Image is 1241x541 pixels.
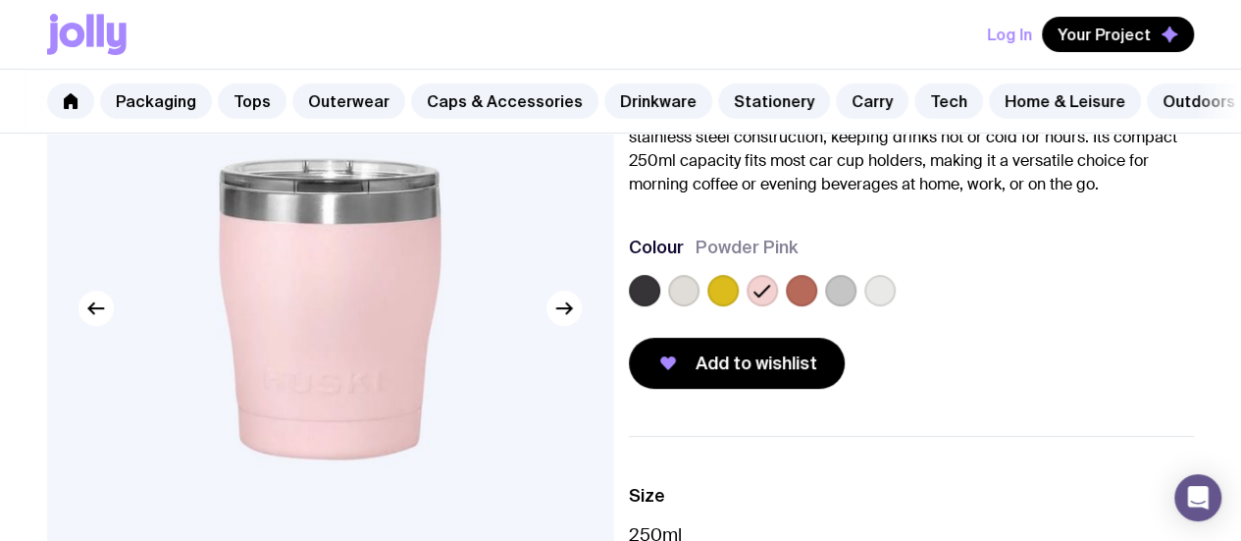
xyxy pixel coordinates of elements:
[100,83,212,119] a: Packaging
[914,83,983,119] a: Tech
[629,102,1195,196] p: The Huski Tumbler 2.0 delivers reliable insulation with its premium 304 stainless steel construct...
[1042,17,1194,52] button: Your Project
[1058,25,1151,44] span: Your Project
[629,338,845,389] button: Add to wishlist
[604,83,712,119] a: Drinkware
[696,236,799,259] span: Powder Pink
[411,83,598,119] a: Caps & Accessories
[218,83,286,119] a: Tops
[629,484,1195,508] h3: Size
[987,17,1032,52] button: Log In
[292,83,405,119] a: Outerwear
[836,83,908,119] a: Carry
[718,83,830,119] a: Stationery
[696,352,817,375] span: Add to wishlist
[629,236,684,259] h3: Colour
[1174,474,1221,521] div: Open Intercom Messenger
[989,83,1141,119] a: Home & Leisure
